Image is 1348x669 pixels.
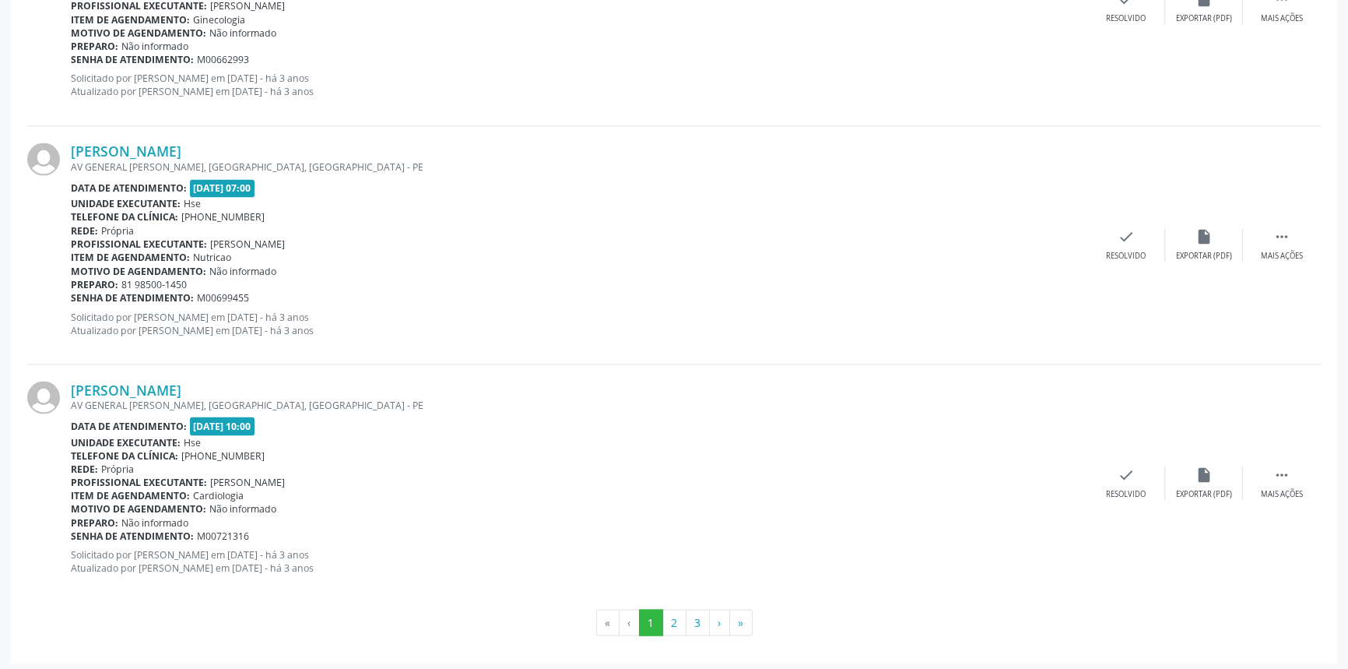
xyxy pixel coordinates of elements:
span: M00721316 [197,529,249,542]
div: Exportar (PDF) [1176,488,1232,499]
div: Mais ações [1261,251,1303,262]
b: Profissional executante: [71,238,207,251]
span: Própria [101,462,134,475]
span: M00699455 [197,290,249,304]
span: Ginecologia [193,13,245,26]
button: Go to last page [729,609,753,636]
span: Nutricao [193,251,231,264]
span: Hse [184,197,201,210]
div: Resolvido [1106,251,1146,262]
p: Solicitado por [PERSON_NAME] em [DATE] - há 3 anos Atualizado por [PERSON_NAME] em [DATE] - há 3 ... [71,548,1087,574]
b: Senha de atendimento: [71,53,194,66]
span: Cardiologia [193,488,244,502]
img: img [27,143,60,175]
i: check [1118,228,1135,245]
a: [PERSON_NAME] [71,381,181,398]
b: Senha de atendimento: [71,529,194,542]
p: Solicitado por [PERSON_NAME] em [DATE] - há 3 anos Atualizado por [PERSON_NAME] em [DATE] - há 3 ... [71,310,1087,336]
span: [PHONE_NUMBER] [181,449,265,462]
ul: Pagination [27,609,1321,636]
span: [PHONE_NUMBER] [181,210,265,224]
b: Rede: [71,462,98,475]
i: insert_drive_file [1195,466,1213,483]
span: [PERSON_NAME] [210,238,285,251]
a: [PERSON_NAME] [71,143,181,160]
button: Go to page 2 [662,609,686,636]
span: Não informado [209,26,276,40]
div: Resolvido [1106,13,1146,24]
div: Exportar (PDF) [1176,251,1232,262]
i: insert_drive_file [1195,228,1213,245]
i:  [1273,228,1290,245]
span: [DATE] 07:00 [190,179,255,197]
b: Senha de atendimento: [71,290,194,304]
b: Rede: [71,224,98,238]
span: [DATE] 10:00 [190,417,255,435]
span: 81 98500-1450 [121,277,187,290]
b: Telefone da clínica: [71,210,178,224]
b: Motivo de agendamento: [71,264,206,277]
b: Data de atendimento: [71,181,187,195]
b: Preparo: [71,516,118,529]
i:  [1273,466,1290,483]
span: Hse [184,435,201,449]
b: Preparo: [71,277,118,290]
p: Solicitado por [PERSON_NAME] em [DATE] - há 3 anos Atualizado por [PERSON_NAME] em [DATE] - há 3 ... [71,72,1087,98]
b: Unidade executante: [71,435,181,449]
div: Resolvido [1106,488,1146,499]
div: AV GENERAL [PERSON_NAME], [GEOGRAPHIC_DATA], [GEOGRAPHIC_DATA] - PE [71,398,1087,411]
button: Go to page 3 [686,609,710,636]
b: Item de agendamento: [71,488,190,502]
span: M00662993 [197,53,249,66]
span: Não informado [121,40,188,53]
button: Go to next page [709,609,730,636]
b: Motivo de agendamento: [71,26,206,40]
div: Mais ações [1261,488,1303,499]
div: AV GENERAL [PERSON_NAME], [GEOGRAPHIC_DATA], [GEOGRAPHIC_DATA] - PE [71,160,1087,174]
i: check [1118,466,1135,483]
span: Própria [101,224,134,238]
b: Telefone da clínica: [71,449,178,462]
img: img [27,381,60,414]
b: Preparo: [71,40,118,53]
b: Item de agendamento: [71,13,190,26]
b: Data de atendimento: [71,419,187,432]
b: Unidade executante: [71,197,181,210]
b: Item de agendamento: [71,251,190,264]
div: Mais ações [1261,13,1303,24]
span: [PERSON_NAME] [210,475,285,488]
div: Exportar (PDF) [1176,13,1232,24]
span: Não informado [121,516,188,529]
b: Motivo de agendamento: [71,502,206,515]
span: Não informado [209,264,276,277]
button: Go to page 1 [639,609,663,636]
b: Profissional executante: [71,475,207,488]
span: Não informado [209,502,276,515]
